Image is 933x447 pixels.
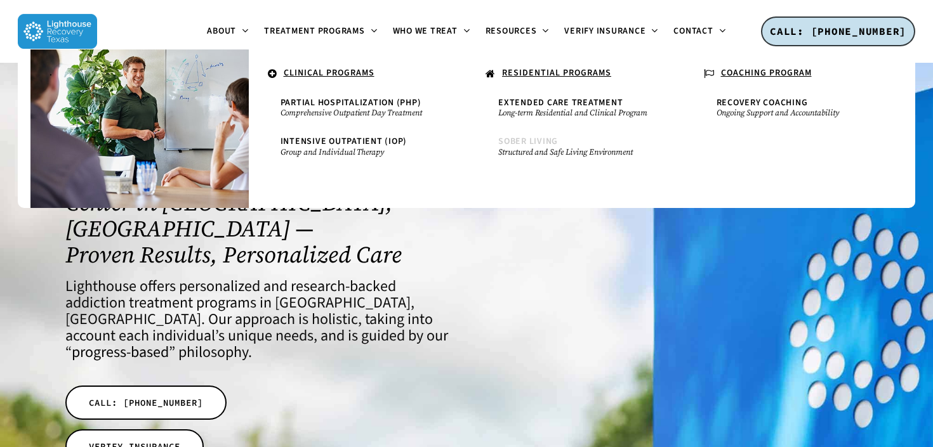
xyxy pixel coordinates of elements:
[502,67,611,79] u: RESIDENTIAL PROGRAMS
[478,27,557,37] a: Resources
[673,25,713,37] span: Contact
[281,108,435,118] small: Comprehensive Outpatient Day Treatment
[710,92,878,124] a: Recovery CoachingOngoing Support and Accountability
[199,27,256,37] a: About
[498,147,653,157] small: Structured and Safe Living Environment
[492,131,659,163] a: Sober LivingStructured and Safe Living Environment
[207,25,236,37] span: About
[698,62,890,86] a: COACHING PROGRAM
[721,67,812,79] u: COACHING PROGRAM
[564,25,645,37] span: Verify Insurance
[274,131,442,163] a: Intensive Outpatient (IOP)Group and Individual Therapy
[281,96,421,109] span: Partial Hospitalization (PHP)
[666,27,733,37] a: Contact
[65,278,451,361] h4: Lighthouse offers personalized and research-backed addiction treatment programs in [GEOGRAPHIC_DA...
[18,14,97,49] img: Lighthouse Recovery Texas
[557,27,666,37] a: Verify Insurance
[492,92,659,124] a: Extended Care TreatmentLong-term Residential and Clinical Program
[717,108,871,118] small: Ongoing Support and Accountability
[261,62,454,86] a: CLINICAL PROGRAMS
[498,96,623,109] span: Extended Care Treatment
[498,108,653,118] small: Long-term Residential and Clinical Program
[65,164,451,268] h1: Top-Rated Addiction Treatment Center in [GEOGRAPHIC_DATA], [GEOGRAPHIC_DATA] — Proven Results, Pe...
[281,147,435,157] small: Group and Individual Therapy
[50,67,53,79] span: .
[393,25,458,37] span: Who We Treat
[717,96,808,109] span: Recovery Coaching
[264,25,365,37] span: Treatment Programs
[281,135,407,148] span: Intensive Outpatient (IOP)
[498,135,558,148] span: Sober Living
[761,16,915,47] a: CALL: [PHONE_NUMBER]
[72,341,169,363] a: progress-based
[486,25,537,37] span: Resources
[479,62,672,86] a: RESIDENTIAL PROGRAMS
[256,27,385,37] a: Treatment Programs
[43,62,236,84] a: .
[770,25,906,37] span: CALL: [PHONE_NUMBER]
[89,396,203,409] span: CALL: [PHONE_NUMBER]
[274,92,442,124] a: Partial Hospitalization (PHP)Comprehensive Outpatient Day Treatment
[385,27,478,37] a: Who We Treat
[65,385,227,420] a: CALL: [PHONE_NUMBER]
[284,67,374,79] u: CLINICAL PROGRAMS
